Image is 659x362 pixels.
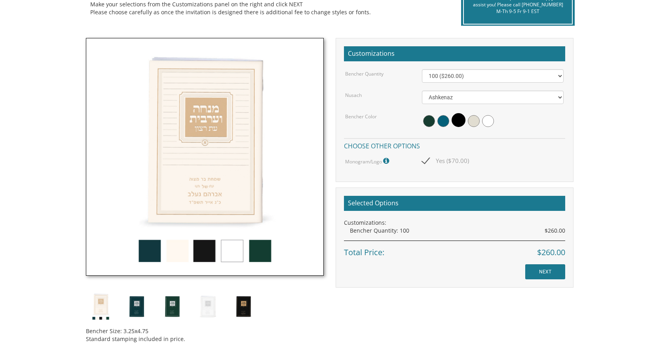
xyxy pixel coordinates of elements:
[122,292,151,321] img: mm-blue-thumb.jpg
[90,0,443,16] div: Make your selections from the Customizations panel on the right and click NEXT Please choose care...
[86,321,324,343] div: Bencher Size: 3.25x4.75 Standard stamping included in price.
[345,92,362,99] label: Nusach
[344,138,565,152] h4: Choose other options
[228,292,258,321] img: mm-black-thumb.jpg
[345,70,384,77] label: Bencher Quantity
[537,247,565,258] span: $260.00
[350,227,565,235] div: Bencher Quantity: 100
[344,241,565,258] div: Total Price:
[193,292,222,321] img: mm-white-thumb.jpg
[345,113,377,120] label: Bencher Color
[86,292,116,321] img: mm-cream-thumb.jpg
[345,156,391,166] label: Monogram/Logo
[86,38,324,276] img: mm-cream-thumb.jpg
[422,156,469,166] span: Yes ($70.00)
[344,46,565,61] h2: Customizations
[545,227,565,235] span: $260.00
[344,219,565,227] div: Customizations:
[525,264,565,279] input: NEXT
[157,292,187,321] img: mm-green-thumb.jpg
[344,196,565,211] h2: Selected Options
